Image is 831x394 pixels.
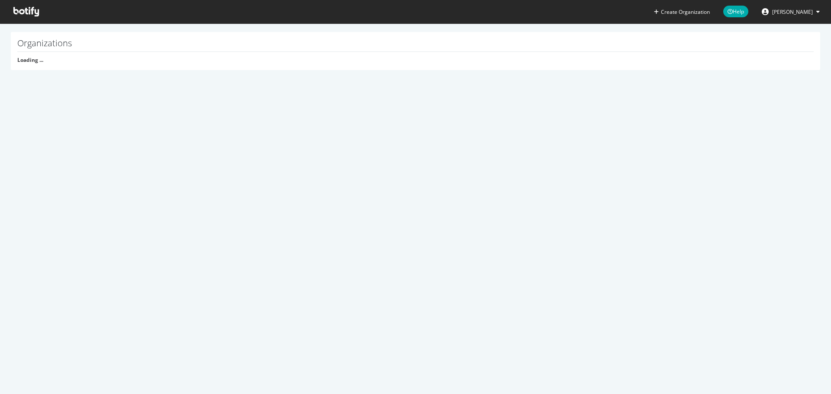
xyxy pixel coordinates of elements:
[755,5,827,19] button: [PERSON_NAME]
[723,6,748,17] span: Help
[654,8,710,16] button: Create Organization
[772,8,813,16] span: Jordan Bradley
[17,56,43,64] strong: Loading ...
[17,38,814,52] h1: Organizations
